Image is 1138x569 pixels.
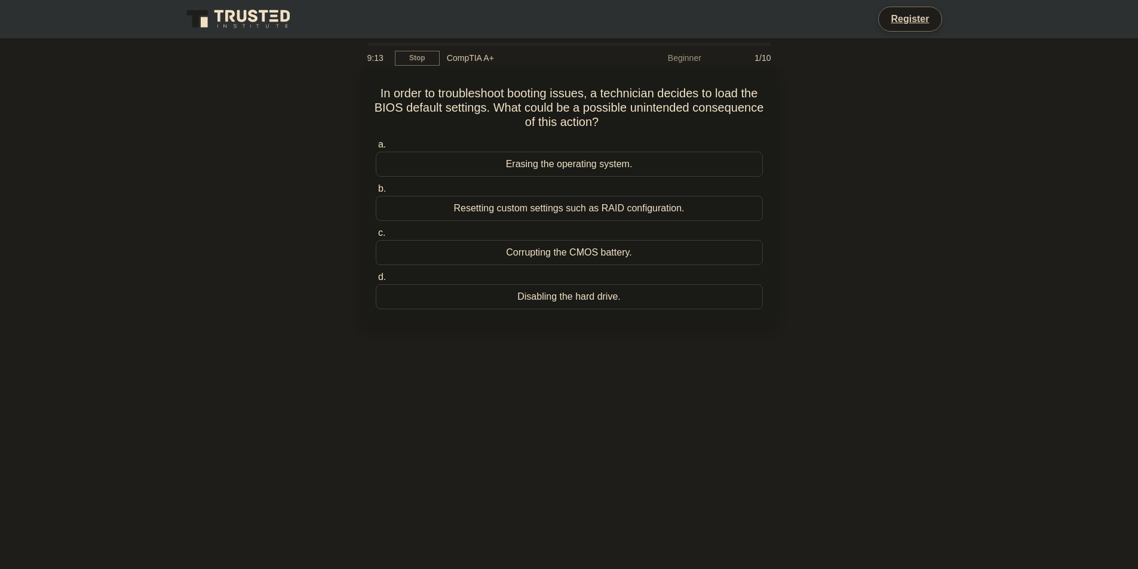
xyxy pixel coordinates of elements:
[360,46,395,70] div: 9:13
[378,183,386,193] span: b.
[395,51,440,66] a: Stop
[884,11,936,26] a: Register
[375,86,764,130] h5: In order to troubleshoot booting issues, a technician decides to load the BIOS default settings. ...
[440,46,604,70] div: CompTIA A+
[604,46,708,70] div: Beginner
[376,284,763,309] div: Disabling the hard drive.
[376,240,763,265] div: Corrupting the CMOS battery.
[378,227,385,238] span: c.
[376,196,763,221] div: Resetting custom settings such as RAID configuration.
[378,272,386,282] span: d.
[708,46,778,70] div: 1/10
[378,139,386,149] span: a.
[376,152,763,177] div: Erasing the operating system.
